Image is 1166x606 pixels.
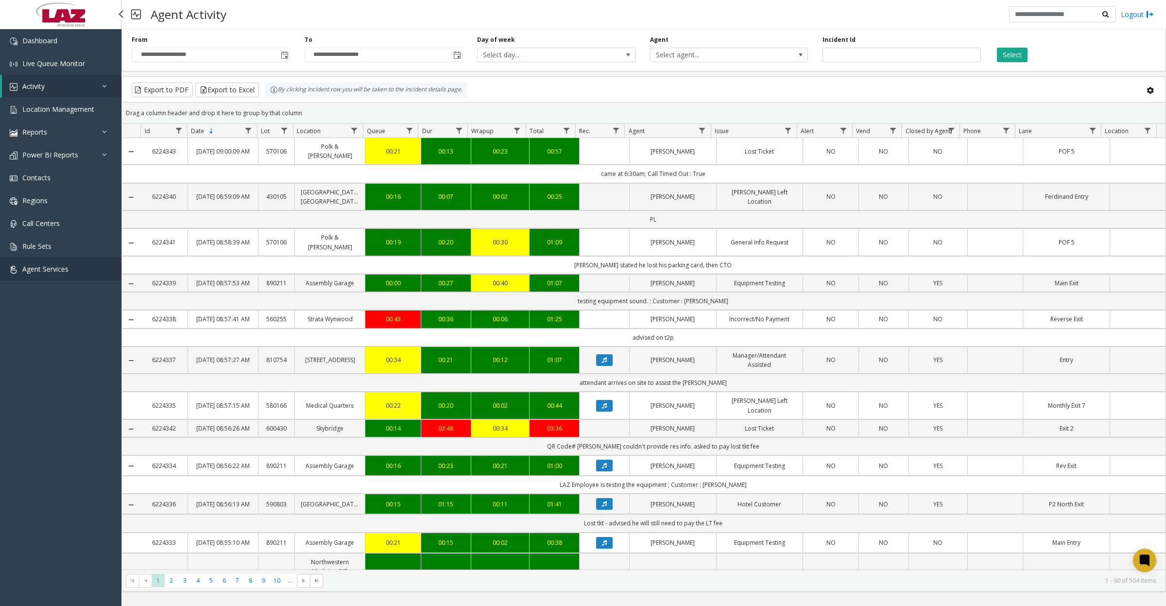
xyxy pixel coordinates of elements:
[122,357,141,364] a: Collapse Details
[535,355,573,364] a: 01:07
[305,35,312,44] label: To
[477,355,524,364] a: 00:12
[147,238,182,247] a: 6224341
[477,314,524,324] a: 00:06
[427,424,465,433] div: 02:48
[535,147,573,156] div: 00:57
[915,355,961,364] a: YES
[865,401,903,410] a: NO
[264,538,289,547] a: 890211
[722,278,797,288] a: Equipment Testing
[371,314,415,324] div: 00:43
[427,500,465,509] div: 01:15
[371,500,415,509] a: 00:15
[264,424,289,433] a: 600430
[635,278,710,288] a: [PERSON_NAME]
[301,233,359,251] a: Polk & [PERSON_NAME]
[427,461,465,470] div: 00:23
[535,192,573,201] div: 00:25
[147,538,182,547] a: 6224333
[427,314,465,324] a: 00:36
[152,574,165,587] span: Page 1
[122,193,141,201] a: Collapse Details
[809,238,853,247] a: NO
[879,356,888,364] span: NO
[823,35,856,44] label: Incident Id
[10,60,17,68] img: 'icon'
[722,424,797,433] a: Lost Ticket
[122,462,141,470] a: Collapse Details
[886,124,899,137] a: Vend Filter Menu
[609,124,622,137] a: Rec. Filter Menu
[10,197,17,205] img: 'icon'
[722,351,797,369] a: Manager/Attendant Assisted
[865,538,903,547] a: NO
[809,538,853,547] a: NO
[635,355,710,364] a: [PERSON_NAME]
[371,278,415,288] div: 00:00
[147,424,182,433] a: 6224342
[933,356,943,364] span: YES
[535,314,573,324] div: 01:25
[722,147,797,156] a: Lost Ticket
[371,401,415,410] div: 00:22
[865,461,903,470] a: NO
[141,329,1166,346] td: advised on t2p
[722,238,797,247] a: General Info Request
[477,538,524,547] a: 00:02
[933,238,943,246] span: NO
[915,500,961,509] a: YES
[477,500,524,509] a: 00:11
[915,314,961,324] a: NO
[915,461,961,470] a: YES
[141,210,1166,228] td: PL
[22,219,60,228] span: Call Centers
[191,574,205,587] span: Page 4
[132,35,148,44] label: From
[879,315,888,323] span: NO
[1029,147,1104,156] a: POF 5
[22,127,47,137] span: Reports
[933,424,943,433] span: YES
[535,278,573,288] div: 01:07
[535,238,573,247] div: 01:09
[371,355,415,364] div: 00:34
[141,165,1166,183] td: came at 6:30am; Call Timed Out : True
[371,538,415,547] div: 00:21
[10,83,17,91] img: 'icon'
[278,124,291,137] a: Lot Filter Menu
[22,59,85,68] span: Live Queue Monitor
[477,278,524,288] a: 00:40
[535,401,573,410] div: 00:44
[122,148,141,156] a: Collapse Details
[865,147,903,156] a: NO
[427,355,465,364] a: 00:21
[865,500,903,509] a: NO
[141,437,1166,455] td: QR Code# [PERSON_NAME] couldn't provide res info. asked to pay lost tkt fee
[427,401,465,410] div: 00:20
[427,192,465,201] div: 00:07
[535,461,573,470] div: 01:00
[635,401,710,410] a: [PERSON_NAME]
[301,461,359,470] a: Assembly Garage
[10,220,17,228] img: 'icon'
[371,147,415,156] div: 00:21
[915,147,961,156] a: NO
[1029,238,1104,247] a: POF 5
[511,124,524,137] a: Wrapup Filter Menu
[194,500,252,509] a: [DATE] 08:56:13 AM
[933,538,943,547] span: NO
[10,174,17,182] img: 'icon'
[371,192,415,201] a: 00:16
[264,278,289,288] a: 890211
[1029,461,1104,470] a: Rev Exit
[865,192,903,201] a: NO
[264,314,289,324] a: 560255
[427,538,465,547] a: 00:15
[915,401,961,410] a: YES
